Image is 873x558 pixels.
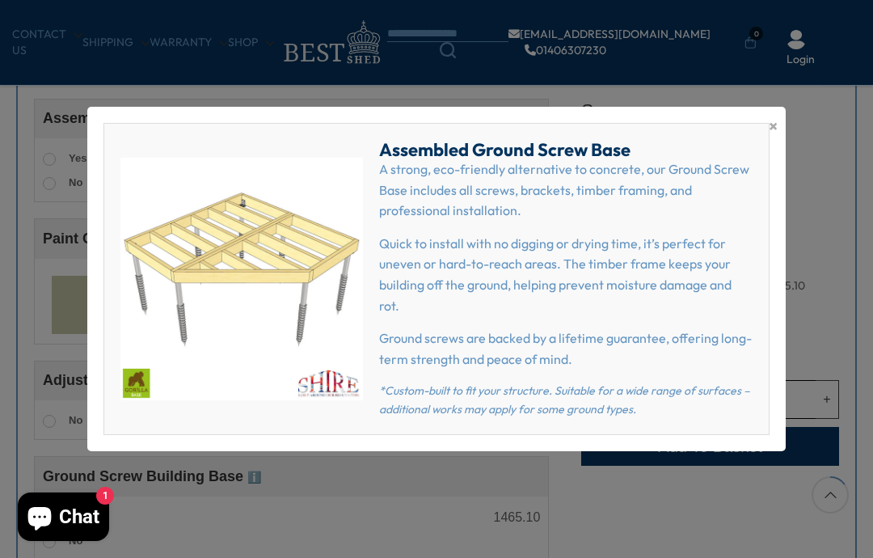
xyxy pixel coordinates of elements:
h2: Assembled Ground Screw Base [379,140,753,159]
p: Quick to install with no digging or drying time, it’s perfect for uneven or hard-to-reach areas. ... [379,234,753,316]
img: Assembled Ground Screw Base [120,158,363,400]
p: A strong, eco-friendly alternative to concrete, our Ground Screw Base includes all screws, bracke... [379,159,753,222]
span: × [769,115,778,137]
inbox-online-store-chat: Shopify online store chat [13,492,114,545]
p: Ground screws are backed by a lifetime guarantee, offering long-term strength and peace of mind. [379,328,753,370]
p: *Custom-built to fit your structure. Suitable for a wide range of surfaces – additional works may... [379,382,753,418]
